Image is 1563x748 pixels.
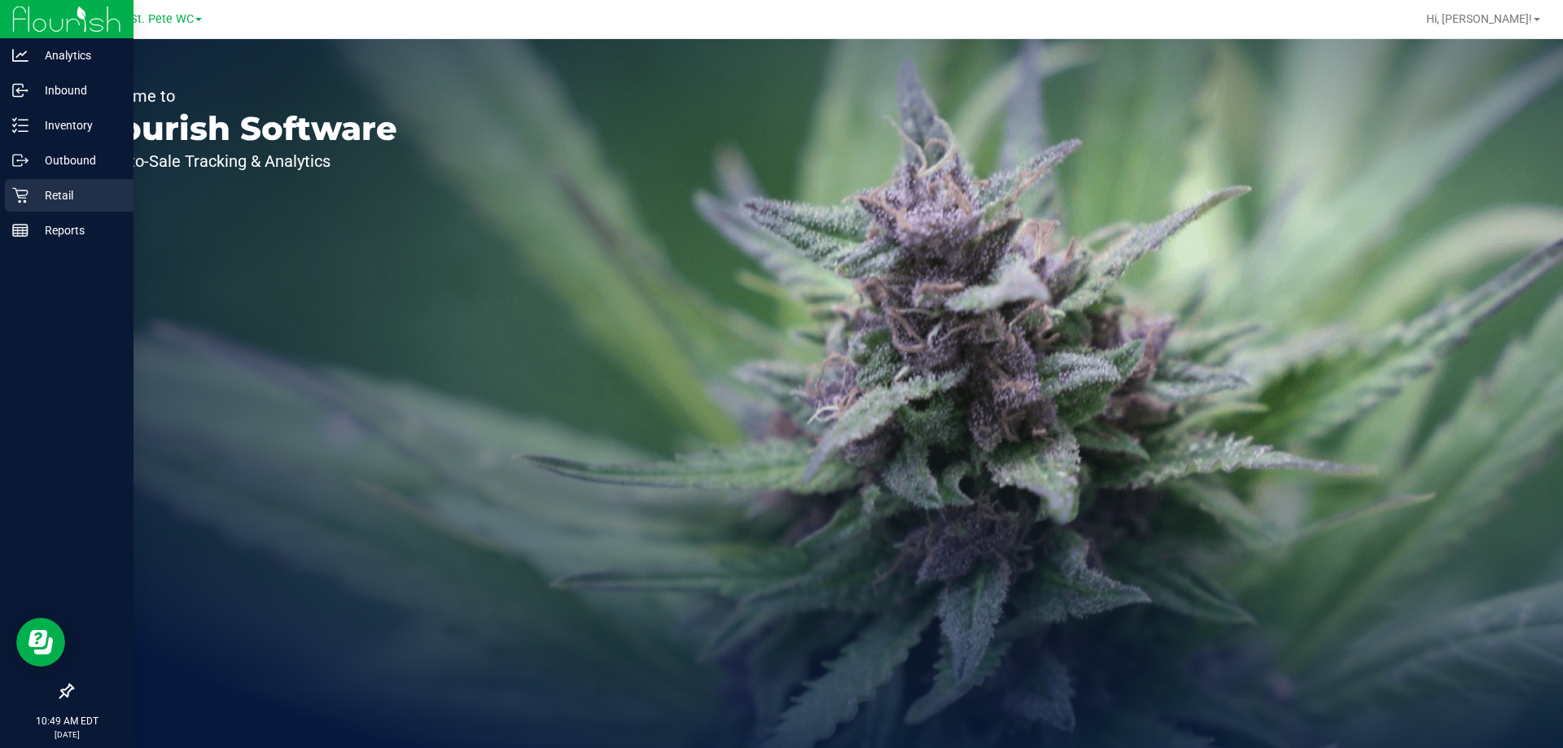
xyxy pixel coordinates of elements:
[12,82,28,98] inline-svg: Inbound
[12,117,28,133] inline-svg: Inventory
[16,618,65,667] iframe: Resource center
[28,186,126,205] p: Retail
[88,88,397,104] p: Welcome to
[7,728,126,741] p: [DATE]
[28,221,126,240] p: Reports
[1426,12,1532,25] span: Hi, [PERSON_NAME]!
[130,12,194,26] span: St. Pete WC
[28,151,126,170] p: Outbound
[12,187,28,203] inline-svg: Retail
[12,47,28,63] inline-svg: Analytics
[12,152,28,168] inline-svg: Outbound
[28,81,126,100] p: Inbound
[88,112,397,145] p: Flourish Software
[88,153,397,169] p: Seed-to-Sale Tracking & Analytics
[12,222,28,238] inline-svg: Reports
[28,46,126,65] p: Analytics
[28,116,126,135] p: Inventory
[7,714,126,728] p: 10:49 AM EDT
